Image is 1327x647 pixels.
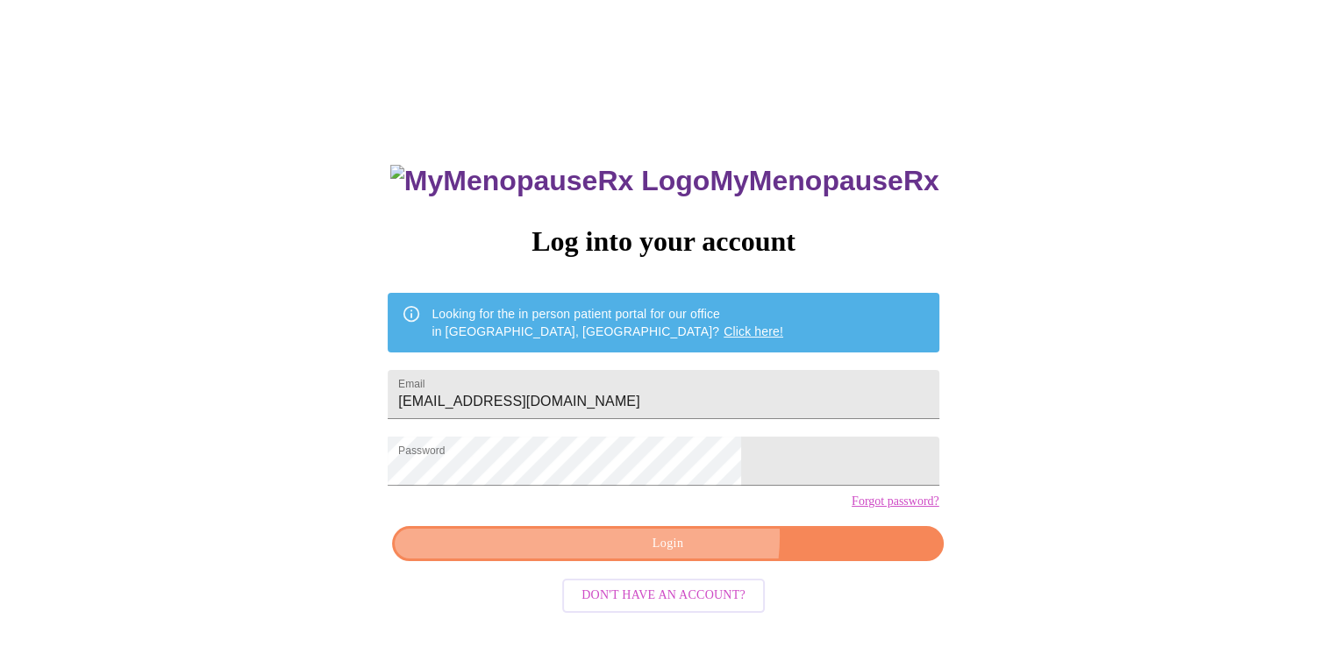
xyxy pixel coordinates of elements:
span: Login [412,533,923,555]
h3: Log into your account [388,225,938,258]
a: Forgot password? [852,494,939,508]
button: Don't have an account? [562,579,765,613]
h3: MyMenopauseRx [390,165,939,197]
span: Don't have an account? [581,585,746,607]
div: Looking for the in person patient portal for our office in [GEOGRAPHIC_DATA], [GEOGRAPHIC_DATA]? [432,298,783,347]
a: Don't have an account? [558,587,769,601]
img: MyMenopauseRx Logo [390,165,710,197]
a: Click here! [724,324,783,338]
button: Login [392,526,943,562]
